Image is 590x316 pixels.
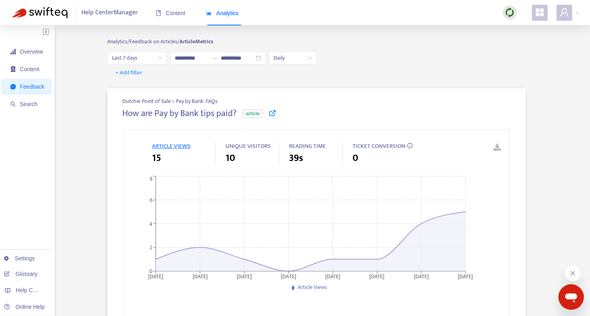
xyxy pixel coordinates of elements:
[150,243,152,252] tspan: 2
[10,66,16,72] span: container
[352,151,358,165] span: 0
[122,108,237,119] h4: How are Pay by Bank tips paid?
[109,66,148,79] button: + Add filter
[176,97,218,105] span: Pay by Bank: FAQs
[193,272,208,281] tspan: [DATE]
[352,141,405,151] span: TICKET CONVERSION
[81,5,138,20] span: Help Center Manager
[152,151,161,165] span: 15
[122,97,172,106] span: Dutchie Point of Sale
[10,84,16,89] span: message
[172,97,176,106] span: >
[206,10,239,16] span: Analytics
[115,68,143,78] span: + Add filter
[225,141,270,151] span: UNIQUE VISITORS
[370,272,385,281] tspan: [DATE]
[149,219,152,229] tspan: 4
[237,272,252,281] tspan: [DATE]
[20,101,37,107] span: Search
[414,272,429,281] tspan: [DATE]
[156,10,185,16] span: Content
[179,37,213,46] strong: Article Metrics
[274,52,312,64] span: Daily
[535,8,544,17] span: appstore
[297,283,327,292] span: Article Views
[112,52,162,64] span: Last 7 days
[149,267,152,276] tspan: 0
[156,10,161,16] span: book
[4,255,35,262] a: Settings
[505,8,515,17] img: sync.dc5367851b00ba804db3.png
[458,272,473,281] tspan: [DATE]
[20,48,43,55] span: Overview
[10,49,16,54] span: signal
[148,272,163,281] tspan: [DATE]
[281,272,296,281] tspan: [DATE]
[150,174,152,183] tspan: 8
[16,287,48,293] span: Help Centers
[150,196,152,205] tspan: 6
[12,7,67,18] img: Swifteq
[20,66,39,72] span: Content
[20,83,44,90] span: Feedback
[152,141,190,151] span: ARTICLE VIEWS
[243,109,263,118] span: article
[289,141,326,151] span: READING TIME
[225,151,235,165] span: 10
[206,10,212,16] span: area-chart
[107,37,179,46] span: Analytics/ Feedback on Articles/
[559,8,569,17] span: user
[565,265,580,281] iframe: Close message
[211,55,218,61] span: to
[325,272,340,281] tspan: [DATE]
[4,271,37,277] a: Glossary
[558,284,584,310] iframe: Button to launch messaging window
[289,151,303,165] span: 39s
[10,101,16,107] span: search
[4,304,44,310] a: Online Help
[211,55,218,61] span: swap-right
